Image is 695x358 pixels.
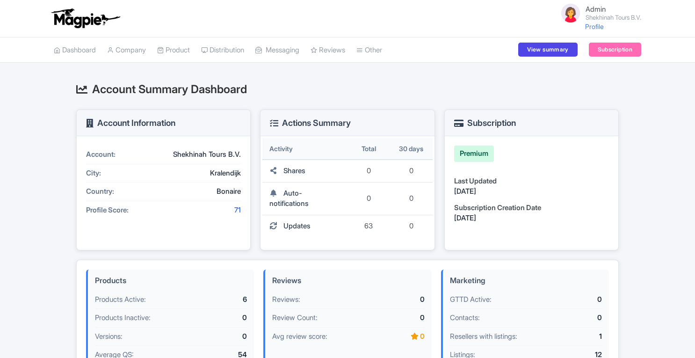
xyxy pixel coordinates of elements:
[409,194,413,203] span: 0
[283,221,311,230] span: Updates
[589,43,641,57] a: Subscription
[371,313,425,323] div: 0
[454,203,609,213] div: Subscription Creation Date
[255,37,299,63] a: Messaging
[311,37,345,63] a: Reviews
[86,118,175,128] h3: Account Information
[201,37,244,63] a: Distribution
[450,294,549,305] div: GTTD Active:
[156,186,241,197] div: Bonaire
[86,186,156,197] div: Country:
[356,37,382,63] a: Other
[554,2,641,24] a: Admin Shekhinah Tours B.V.
[86,168,156,179] div: City:
[454,146,494,162] div: Premium
[549,331,602,342] div: 1
[156,205,241,216] div: 71
[194,294,247,305] div: 6
[272,313,371,323] div: Review Count:
[95,313,194,323] div: Products Inactive:
[450,277,602,285] h4: Marketing
[86,205,156,216] div: Profile Score:
[107,37,146,63] a: Company
[95,331,194,342] div: Versions:
[283,166,305,175] span: Shares
[549,294,602,305] div: 0
[586,15,641,21] small: Shekhinah Tours B.V.
[347,215,390,237] td: 63
[194,331,247,342] div: 0
[371,294,425,305] div: 0
[49,8,122,29] img: logo-ab69f6fb50320c5b225c76a69d11143b.png
[347,183,390,215] td: 0
[270,118,351,128] h3: Actions Summary
[586,5,606,14] span: Admin
[156,168,241,179] div: Kralendijk
[272,294,371,305] div: Reviews:
[454,118,516,128] h3: Subscription
[371,331,425,342] div: 0
[272,331,371,342] div: Avg review score:
[518,43,577,57] a: View summary
[450,331,549,342] div: Resellers with listings:
[450,313,549,323] div: Contacts:
[95,294,194,305] div: Products Active:
[269,189,309,208] span: Auto-notifications
[454,186,609,197] div: [DATE]
[54,37,96,63] a: Dashboard
[454,176,609,187] div: Last Updated
[95,277,247,285] h4: Products
[156,149,241,160] div: Shekhinah Tours B.V.
[272,277,424,285] h4: Reviews
[347,160,390,183] td: 0
[76,83,619,95] h2: Account Summary Dashboard
[262,138,347,160] th: Activity
[347,138,390,160] th: Total
[390,138,433,160] th: 30 days
[549,313,602,323] div: 0
[585,22,604,30] a: Profile
[454,213,609,224] div: [DATE]
[194,313,247,323] div: 0
[409,221,413,230] span: 0
[157,37,190,63] a: Product
[86,149,156,160] div: Account:
[559,2,582,24] img: avatar_key_member-9c1dde93af8b07d7383eb8b5fb890c87.png
[409,166,413,175] span: 0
